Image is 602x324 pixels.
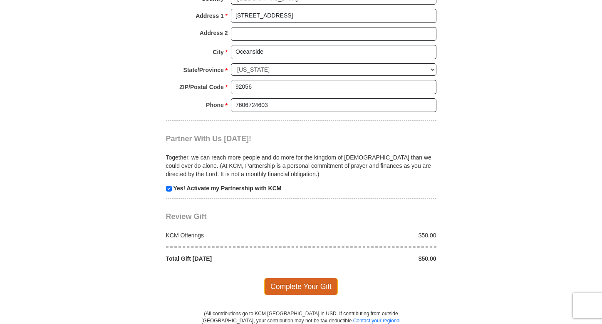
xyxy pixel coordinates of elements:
strong: State/Province [183,64,224,76]
strong: City [213,46,223,58]
div: Total Gift [DATE] [161,254,301,263]
strong: Address 2 [200,27,228,39]
strong: Yes! Activate my Partnership with KCM [173,185,281,192]
p: Together, we can reach more people and do more for the kingdom of [DEMOGRAPHIC_DATA] than we coul... [166,153,436,178]
div: KCM Offerings [161,231,301,239]
strong: ZIP/Postal Code [179,81,224,93]
strong: Phone [206,99,224,111]
span: Complete Your Gift [264,278,338,295]
span: Partner With Us [DATE]! [166,135,252,143]
div: $50.00 [301,254,441,263]
div: $50.00 [301,231,441,239]
strong: Address 1 [196,10,224,22]
span: Review Gift [166,212,207,221]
